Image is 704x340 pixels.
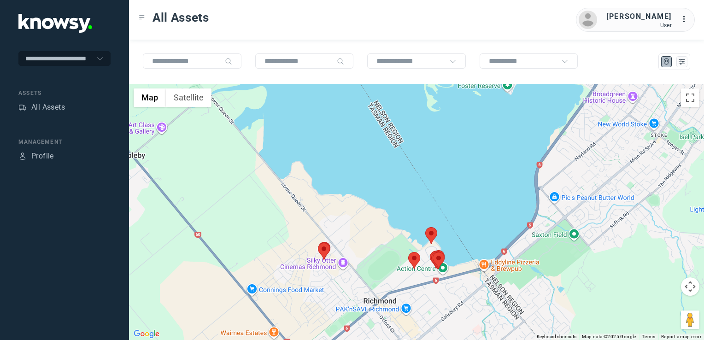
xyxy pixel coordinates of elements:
div: Search [337,58,344,65]
img: Google [131,328,162,340]
div: Toggle Menu [139,14,145,21]
a: Report a map error [661,334,701,339]
div: Profile [18,152,27,160]
div: All Assets [31,102,65,113]
button: Map camera controls [681,277,699,296]
div: Management [18,138,111,146]
div: User [606,22,672,29]
button: Keyboard shortcuts [537,334,576,340]
span: Map data ©2025 Google [582,334,636,339]
a: AssetsAll Assets [18,102,65,113]
div: Assets [18,89,111,97]
a: ProfileProfile [18,151,54,162]
tspan: ... [681,16,691,23]
div: List [678,58,686,66]
button: Drag Pegman onto the map to open Street View [681,311,699,329]
button: Show street map [134,88,166,107]
div: Search [225,58,232,65]
button: Toggle fullscreen view [681,88,699,107]
span: All Assets [153,9,209,26]
a: Open this area in Google Maps (opens a new window) [131,328,162,340]
button: Show satellite imagery [166,88,211,107]
div: : [681,14,692,26]
div: Profile [31,151,54,162]
div: [PERSON_NAME] [606,11,672,22]
img: Application Logo [18,14,92,33]
div: Map [663,58,671,66]
div: : [681,14,692,25]
div: Assets [18,103,27,111]
img: avatar.png [579,11,597,29]
a: Terms (opens in new tab) [642,334,656,339]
